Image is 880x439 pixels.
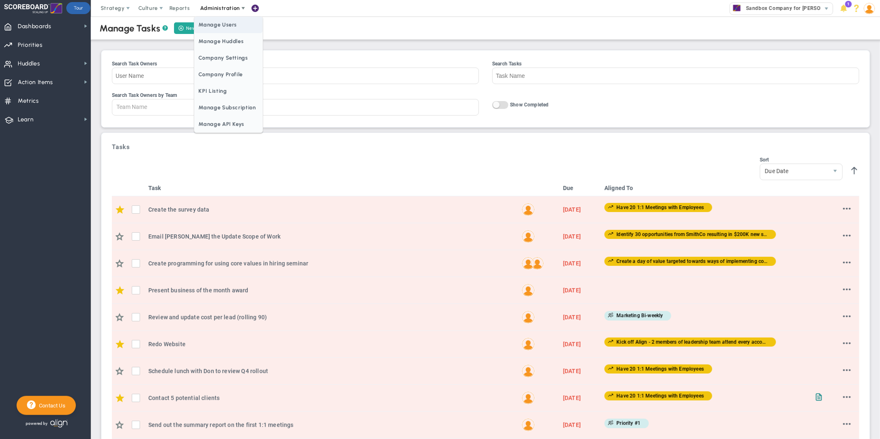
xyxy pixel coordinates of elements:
span: [DATE] [563,314,581,321]
div: Powered by Align [17,417,102,430]
img: Created By: Steve DuVall [522,418,535,432]
span: [DATE] [563,287,581,294]
input: Search Tasks [492,68,859,84]
div: Email Dave the Update Scope of Work [148,232,515,241]
img: Created By: Steve DuVall [522,311,535,324]
div: Sort [760,157,843,163]
span: [DATE] [563,422,581,428]
span: select [821,3,833,14]
span: [DATE] [563,341,581,347]
div: Create the survey data [148,205,515,214]
img: Created By: Steve DuVall [522,364,535,378]
span: Action Items [18,74,53,91]
img: Created By: Steve DuVall [522,391,535,405]
div: Redo Website [148,340,515,349]
span: [DATE] [563,395,581,401]
img: 86643.Person.photo [864,3,875,14]
span: Dashboards [18,18,51,35]
div: Present business of the month award [148,286,515,295]
span: 1 [845,1,852,7]
div: Manage Tasks [99,23,168,34]
span: Identify 30 opportunities from SmithCo resulting in $200K new sales [614,232,773,237]
span: Administration [200,5,239,11]
span: Strategy [101,5,125,11]
span: Contact Us [36,403,65,409]
span: Learn [18,111,34,128]
input: Search Task Owners [112,68,479,84]
span: Metrics [18,92,39,110]
img: Created By: Steve DuVall [522,203,535,216]
span: Manage API Keys [194,116,262,133]
span: Manage Subscription [194,99,262,116]
span: Have 20 1:1 Meetings with Employees [614,366,704,372]
span: [DATE] [563,368,581,374]
h3: Tasks [112,143,859,151]
img: Created By: Steve DuVall [522,284,535,297]
span: Have 20 1:1 Meetings with Employees [614,205,704,210]
th: Due [560,180,601,196]
input: Search Task Owners by Team [112,99,162,114]
th: Task [145,180,518,196]
div: Send out the summary report on the first 1:1 meetings [148,420,515,429]
span: Huddles [18,55,40,72]
span: Have 20 1:1 Meetings with Employees [614,393,704,399]
div: Search Task Owners by Team [112,92,479,98]
span: Company Settings [194,50,262,66]
span: Priorities [18,36,43,54]
div: Review and update cost per lead (rolling 90) [148,313,515,322]
img: Created By: Steve DuVall [522,338,535,351]
div: Search Tasks [492,61,859,67]
span: Create a day of value targeted towards ways of implementing core values into the everyday of the ... [614,258,861,264]
img: 32671.Company.photo [732,3,742,13]
span: KPI Listing [194,83,262,99]
span: [DATE] [563,260,581,267]
span: [DATE] [563,206,581,213]
span: Priority #1 [614,420,641,426]
span: Company Profile [194,66,262,83]
div: Create programming for using core values in hiring seminar [148,259,515,268]
img: Created By: Steve DuVall [522,230,535,243]
span: Manage Huddles [194,33,262,50]
span: [DATE] [563,233,581,240]
span: Manage Users [194,17,262,33]
th: Aligned To [601,180,810,196]
span: select [828,164,842,180]
span: Show Completed [510,102,549,108]
span: Due Date [760,164,828,178]
img: Created By: James Miller [531,257,544,270]
span: Sandbox Company for [PERSON_NAME] [742,3,844,14]
button: New Task [174,22,212,34]
span: Marketing Bi-weekly [614,313,663,318]
span: Kick off Align - 2 members of leadership team attend every accountability course meeting [614,339,820,345]
span: Culture [138,5,158,11]
div: Schedule lunch with Don to review Q4 rollout [148,367,515,376]
img: Assigned To: Steve DuVall [522,257,535,270]
div: Search Task Owners [112,61,479,67]
div: Contact 5 potential clients [148,393,515,403]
